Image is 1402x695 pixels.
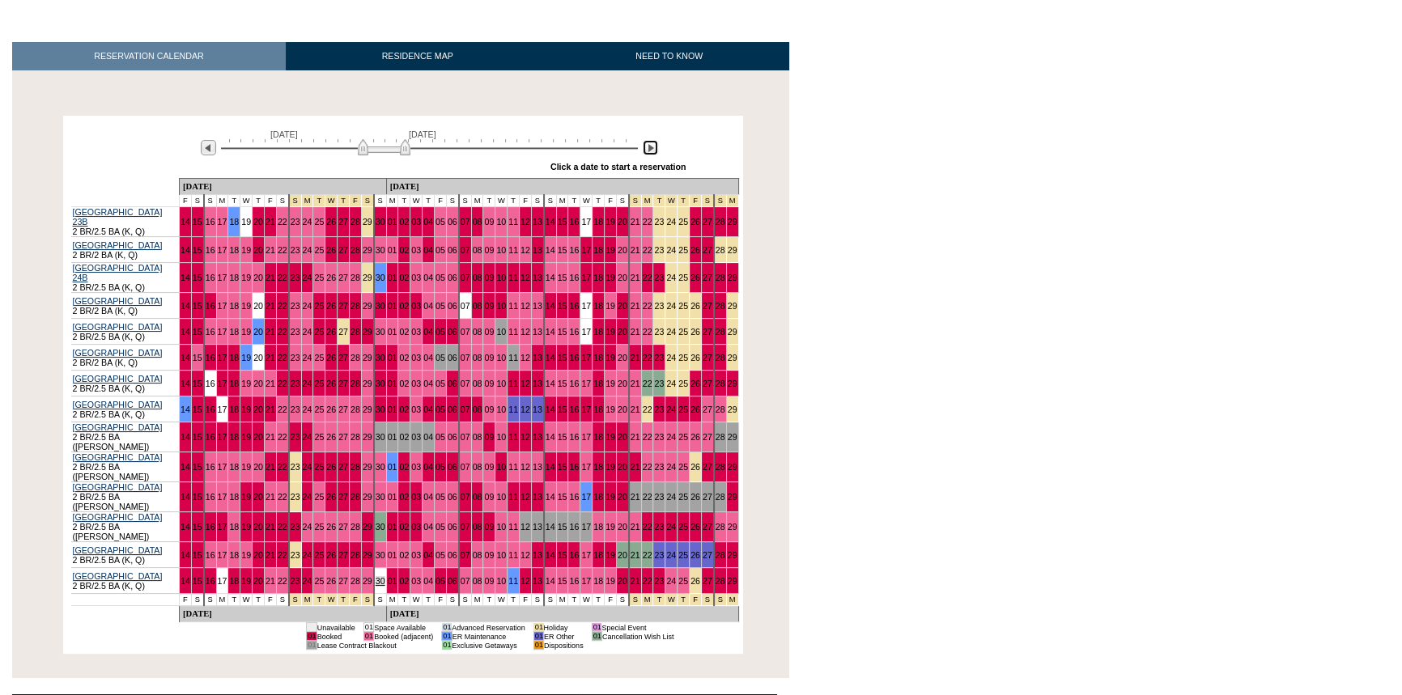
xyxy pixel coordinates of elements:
a: 13 [533,245,542,255]
a: 24 [666,217,676,227]
a: 23 [291,217,300,227]
a: 25 [678,273,688,282]
a: 25 [314,217,324,227]
a: 17 [218,327,227,337]
a: 15 [558,353,567,362]
a: 28 [716,273,725,282]
a: 15 [558,327,567,337]
a: 23 [291,327,300,337]
a: 15 [193,379,202,388]
a: 28 [350,273,360,282]
a: 04 [423,301,433,311]
a: 23 [654,327,664,337]
a: 26 [326,273,336,282]
a: 25 [678,301,688,311]
a: 14 [181,379,190,388]
a: 21 [631,245,640,255]
a: 11 [508,273,518,282]
a: 25 [678,245,688,255]
a: 08 [473,273,482,282]
a: 12 [520,217,530,227]
a: 30 [376,353,385,362]
a: 21 [266,273,275,282]
a: 29 [728,327,737,337]
a: 18 [229,327,239,337]
a: 02 [399,327,409,337]
a: 14 [181,245,190,255]
a: 04 [423,273,433,282]
a: 28 [350,353,360,362]
a: 03 [411,301,421,311]
a: 25 [678,217,688,227]
a: 24 [666,273,676,282]
a: 24 [303,273,312,282]
a: 04 [423,353,433,362]
a: 23 [654,217,664,227]
a: 16 [569,217,579,227]
a: 16 [569,301,579,311]
a: 18 [593,245,603,255]
a: 24 [303,327,312,337]
a: 29 [363,301,372,311]
a: 16 [569,327,579,337]
a: 01 [388,327,397,337]
a: 01 [388,301,397,311]
a: 28 [350,245,360,255]
a: 17 [581,217,591,227]
a: 23 [654,273,664,282]
a: 08 [473,301,482,311]
a: 30 [376,217,385,227]
a: 18 [229,217,239,227]
a: 27 [703,217,712,227]
a: 27 [703,301,712,311]
a: 24 [303,301,312,311]
a: 26 [690,245,700,255]
a: 19 [605,273,615,282]
a: 18 [593,327,603,337]
a: 30 [376,245,385,255]
a: 29 [363,245,372,255]
a: 21 [631,217,640,227]
a: 10 [496,217,506,227]
a: 20 [253,245,263,255]
a: 29 [728,245,737,255]
a: 16 [206,217,215,227]
a: 20 [618,273,627,282]
a: 12 [520,273,530,282]
a: 24 [666,353,676,362]
a: 15 [193,327,202,337]
a: 19 [605,327,615,337]
a: 07 [461,353,470,362]
a: 27 [703,245,712,255]
a: 21 [266,379,275,388]
a: 09 [484,245,494,255]
a: 07 [461,301,470,311]
a: 21 [631,301,640,311]
a: [GEOGRAPHIC_DATA] [73,374,163,384]
a: 20 [253,273,263,282]
a: 23 [291,379,300,388]
a: 20 [253,353,263,362]
a: 14 [181,353,190,362]
a: 16 [206,273,215,282]
a: 10 [496,327,506,337]
a: 22 [278,273,287,282]
a: 14 [546,273,555,282]
a: 07 [461,273,470,282]
a: [GEOGRAPHIC_DATA] 24B [73,263,163,282]
a: 27 [703,273,712,282]
a: 19 [605,353,615,362]
a: 11 [508,353,518,362]
a: 14 [181,327,190,337]
a: 28 [350,217,360,227]
a: 09 [484,353,494,362]
a: 10 [496,245,506,255]
a: 05 [435,353,445,362]
a: 16 [206,301,215,311]
a: [GEOGRAPHIC_DATA] [73,322,163,332]
a: 20 [618,353,627,362]
a: 27 [338,217,348,227]
a: 25 [314,245,324,255]
a: 08 [473,245,482,255]
a: 16 [206,245,215,255]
